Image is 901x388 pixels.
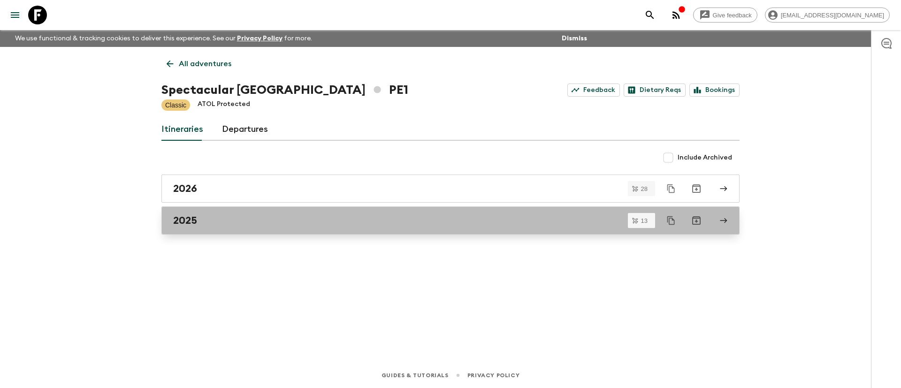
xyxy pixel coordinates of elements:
p: All adventures [179,58,231,69]
a: Feedback [567,84,620,97]
p: ATOL Protected [198,99,250,111]
span: 28 [635,186,653,192]
button: Archive [687,211,706,230]
h2: 2025 [173,214,197,227]
h1: Spectacular [GEOGRAPHIC_DATA] PE1 [161,81,408,99]
a: Privacy Policy [467,370,519,380]
p: We use functional & tracking cookies to deliver this experience. See our for more. [11,30,316,47]
span: Give feedback [708,12,757,19]
span: Include Archived [678,153,732,162]
a: All adventures [161,54,237,73]
a: Itineraries [161,118,203,141]
button: Duplicate [663,180,680,197]
button: menu [6,6,24,24]
button: Duplicate [663,212,680,229]
span: [EMAIL_ADDRESS][DOMAIN_NAME] [776,12,889,19]
button: search adventures [641,6,659,24]
a: 2026 [161,175,740,203]
a: Guides & Tutorials [382,370,449,380]
a: Privacy Policy [237,35,283,42]
p: Classic [165,100,186,110]
a: Dietary Reqs [624,84,686,97]
a: 2025 [161,206,740,235]
button: Archive [687,179,706,198]
a: Departures [222,118,268,141]
span: 13 [635,218,653,224]
a: Bookings [689,84,740,97]
button: Dismiss [559,32,589,45]
a: Give feedback [693,8,757,23]
div: [EMAIL_ADDRESS][DOMAIN_NAME] [765,8,890,23]
h2: 2026 [173,183,197,195]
